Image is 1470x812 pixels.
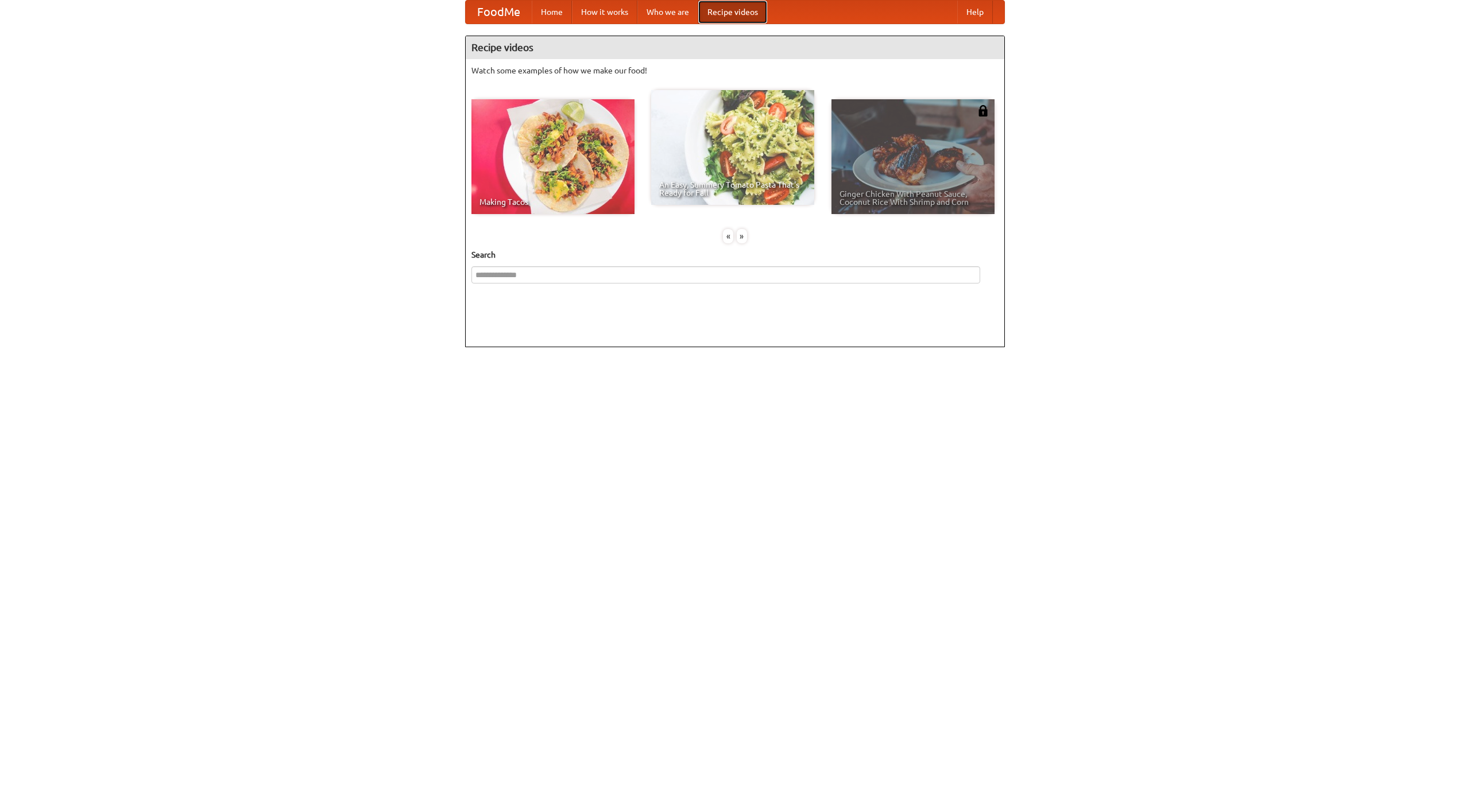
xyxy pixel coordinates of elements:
a: Making Tacos [471,99,635,214]
a: FoodMe [466,1,532,24]
a: Who we are [637,1,698,24]
a: How it works [572,1,637,24]
img: 483408.png [977,105,989,116]
a: Recipe videos [698,1,767,24]
a: Home [532,1,572,24]
h5: Search [471,249,999,261]
a: Help [957,1,993,24]
div: « [723,229,733,243]
a: An Easy, Summery Tomato Pasta That's Ready for Fall [651,90,814,205]
h4: Recipe videos [466,36,1004,59]
span: Making Tacos [479,198,626,206]
span: An Easy, Summery Tomato Pasta That's Ready for Fall [659,181,806,197]
p: Watch some examples of how we make our food! [471,65,999,76]
div: » [737,229,747,243]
